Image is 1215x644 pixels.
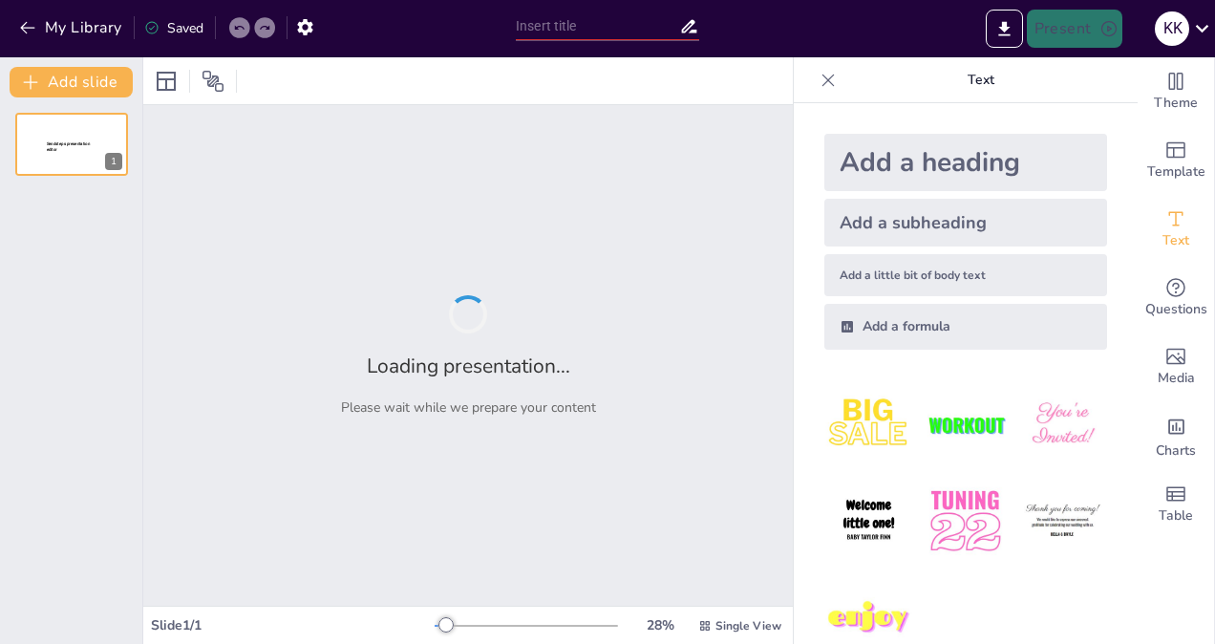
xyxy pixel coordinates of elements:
span: Theme [1154,93,1198,114]
div: Add charts and graphs [1138,401,1214,470]
p: Text [843,57,1119,103]
img: 5.jpeg [921,477,1010,566]
button: Add slide [10,67,133,97]
span: Media [1158,368,1195,389]
div: 1 [15,113,128,176]
p: Please wait while we prepare your content [341,398,596,417]
span: Charts [1156,440,1196,462]
div: Add images, graphics, shapes or video [1138,333,1214,401]
div: Add a table [1138,470,1214,539]
div: Add text boxes [1138,195,1214,264]
img: 4.jpeg [824,477,913,566]
div: Add a little bit of body text [824,254,1107,296]
img: 6.jpeg [1018,477,1107,566]
img: 1.jpeg [824,380,913,469]
span: Table [1159,505,1193,526]
div: 1 [105,153,122,170]
div: Layout [151,66,181,97]
div: Add a heading [824,134,1107,191]
button: K K [1155,10,1189,48]
img: 3.jpeg [1018,380,1107,469]
div: Change the overall theme [1138,57,1214,126]
img: 2.jpeg [921,380,1010,469]
span: Sendsteps presentation editor [47,141,90,152]
span: Text [1162,230,1189,251]
span: Single View [715,618,781,633]
div: Slide 1 / 1 [151,616,435,634]
span: Template [1147,161,1205,182]
span: Position [202,70,224,93]
div: Add ready made slides [1138,126,1214,195]
div: Add a subheading [824,199,1107,247]
button: My Library [14,12,130,43]
div: Add a formula [824,304,1107,350]
span: Questions [1145,299,1207,320]
h2: Loading presentation... [367,353,570,379]
div: K K [1155,11,1189,46]
button: Present [1027,10,1122,48]
div: Saved [144,19,203,37]
button: Export to PowerPoint [986,10,1023,48]
div: 28 % [637,616,683,634]
input: Insert title [516,12,679,40]
div: Get real-time input from your audience [1138,264,1214,333]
